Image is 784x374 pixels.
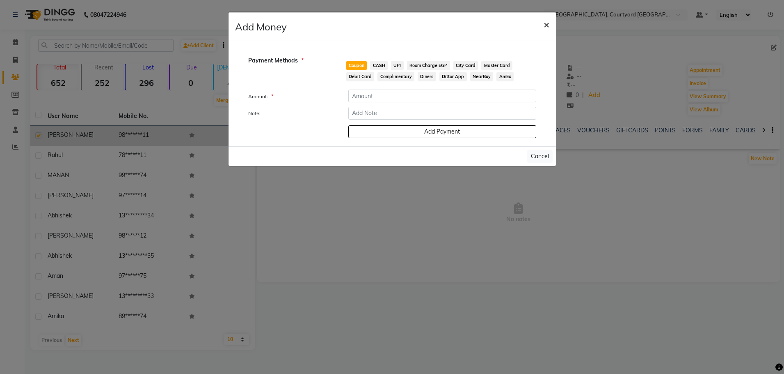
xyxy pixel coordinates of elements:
button: Cancel [527,150,553,163]
input: Amount [348,90,536,102]
span: Room Charge EGP [407,61,450,70]
label: Amount: [242,93,342,100]
button: Close [537,13,556,36]
span: Complimentary [377,72,414,81]
span: City Card [453,61,478,70]
label: Note: [242,110,342,117]
span: Payment Methods [248,56,304,65]
input: Add Note [348,107,536,120]
span: Debit Card [346,72,375,81]
span: NearBuy [470,72,494,81]
span: Dittor App [439,72,467,81]
span: × [544,18,549,30]
span: Coupon [346,61,367,70]
span: AmEx [496,72,514,81]
span: CASH [370,61,388,70]
span: Master Card [481,61,512,70]
span: UPI [391,61,404,70]
span: Diners [418,72,436,81]
h4: Add Money [235,19,287,34]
